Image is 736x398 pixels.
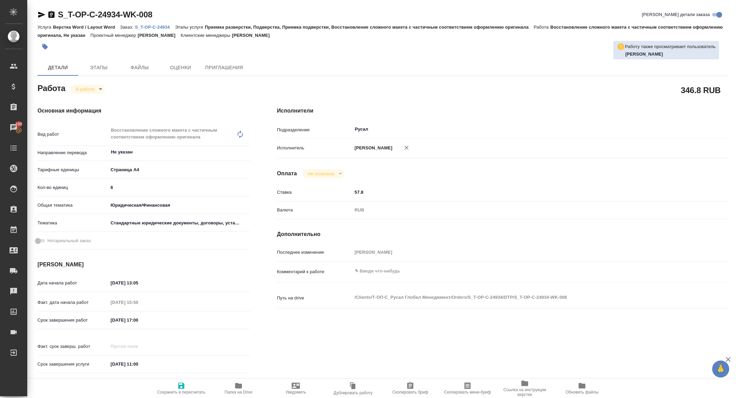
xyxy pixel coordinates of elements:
[277,145,352,151] p: Исполнитель
[553,379,611,398] button: Обновить файлы
[47,11,56,19] button: Скопировать ссылку
[135,24,175,30] a: S_T-OP-C-24934
[164,63,197,72] span: Оценки
[496,379,553,398] button: Ссылка на инструкции верстки
[352,187,691,197] input: ✎ Введи что-нибудь
[382,379,439,398] button: Скопировать бриф
[11,121,27,128] span: 100
[108,315,168,325] input: ✎ Введи что-нибудь
[138,33,181,38] p: [PERSON_NAME]
[352,204,691,216] div: RUB
[277,295,352,301] p: Путь на drive
[2,119,26,136] a: 100
[37,82,65,94] h2: Работа
[108,341,168,351] input: Пустое поле
[444,390,491,395] span: Скопировать мини-бриф
[246,151,247,153] button: Open
[47,237,91,244] span: Нотариальный заказ
[277,189,352,196] p: Ставка
[37,11,46,19] button: Скопировать ссылку для ЯМессенджера
[534,25,550,30] p: Работа
[277,107,729,115] h4: Исполнители
[205,63,243,72] span: Приглашения
[500,387,549,397] span: Ссылка на инструкции верстки
[108,278,168,288] input: ✎ Введи что-нибудь
[37,149,108,156] p: Направление перевода
[277,169,297,178] h4: Оплата
[306,171,336,177] button: Не оплачена
[392,390,428,395] span: Скопировать бриф
[681,84,721,96] h2: 346.8 RUB
[153,379,210,398] button: Сохранить и пересчитать
[181,33,232,38] p: Клиентские менеджеры
[37,184,108,191] p: Кол-во единиц
[37,131,108,138] p: Вид работ
[91,33,138,38] p: Проектный менеджер
[108,164,250,176] div: Страница А4
[108,217,250,229] div: Стандартные юридические документы, договоры, уставы
[232,33,275,38] p: [PERSON_NAME]
[277,207,352,213] p: Валюта
[277,268,352,275] p: Комментарий к работе
[352,247,691,257] input: Пустое поле
[277,127,352,133] p: Подразделение
[108,200,250,211] div: Юридическая/Финансовая
[37,39,52,54] button: Добавить тэг
[642,11,710,18] span: [PERSON_NAME] детали заказа
[37,202,108,209] p: Общая тематика
[37,166,108,173] p: Тарифные единицы
[37,107,250,115] h4: Основная информация
[210,379,267,398] button: Папка на Drive
[625,51,663,57] b: [PERSON_NAME]
[74,86,96,92] button: В работе
[37,299,108,306] p: Факт. дата начала работ
[37,25,53,30] p: Услуга
[352,145,393,151] p: [PERSON_NAME]
[286,390,306,395] span: Уведомить
[120,25,135,30] p: Заказ:
[108,297,168,307] input: Пустое поле
[175,25,205,30] p: Этапы услуги
[715,362,726,376] span: 🙏
[37,280,108,286] p: Дата начала работ
[687,129,689,130] button: Open
[277,230,729,238] h4: Дополнительно
[399,140,414,155] button: Удалить исполнителя
[324,379,382,398] button: Дублировать работу
[625,43,716,50] p: Работу также просматривает пользователь
[123,63,156,72] span: Файлы
[334,390,372,395] span: Дублировать работу
[37,220,108,226] p: Тематика
[108,182,250,192] input: ✎ Введи что-нибудь
[712,360,729,378] button: 🙏
[625,51,716,58] p: Савченко Дмитрий
[352,292,691,303] textarea: /Clients/Т-ОП-С_Русал Глобал Менеджмент/Orders/S_T-OP-C-24934/DTP/S_T-OP-C-24934-WK-008
[71,85,105,94] div: В работе
[42,63,74,72] span: Детали
[225,390,252,395] span: Папка на Drive
[53,25,120,30] p: Верстка Word / Layout Word
[566,390,599,395] span: Обновить файлы
[37,361,108,368] p: Срок завершения услуги
[439,379,496,398] button: Скопировать мини-бриф
[108,359,168,369] input: ✎ Введи что-нибудь
[82,63,115,72] span: Этапы
[157,390,205,395] span: Сохранить и пересчитать
[135,25,175,30] p: S_T-OP-C-24934
[37,343,108,350] p: Факт. срок заверш. работ
[267,379,324,398] button: Уведомить
[37,317,108,324] p: Срок завершения работ
[205,25,534,30] p: Приемка разверстки, Подверстка, Приемка подверстки, Восстановление сложного макета с частичным со...
[302,169,344,178] div: В работе
[277,249,352,256] p: Последнее изменение
[37,261,250,269] h4: [PERSON_NAME]
[58,10,152,19] a: S_T-OP-C-24934-WK-008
